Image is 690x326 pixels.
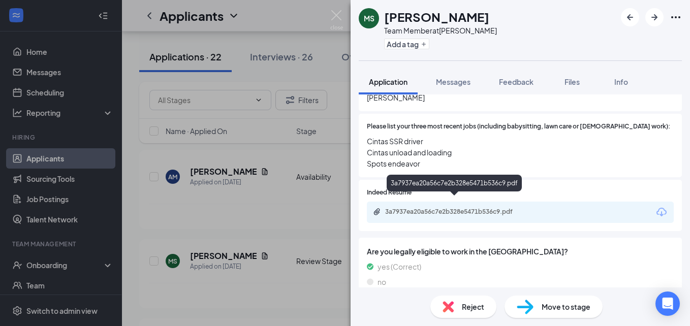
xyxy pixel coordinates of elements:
[655,206,668,218] svg: Download
[373,208,381,216] svg: Paperclip
[542,301,590,312] span: Move to stage
[384,8,489,25] h1: [PERSON_NAME]
[436,77,471,86] span: Messages
[387,175,522,191] div: 3a7937ea20a56c7e2b328e5471b536c9.pdf
[367,92,674,103] span: [PERSON_NAME]
[462,301,484,312] span: Reject
[614,77,628,86] span: Info
[378,261,421,272] span: yes (Correct)
[645,8,664,26] button: ArrowRight
[670,11,682,23] svg: Ellipses
[648,11,661,23] svg: ArrowRight
[369,77,407,86] span: Application
[384,39,429,49] button: PlusAdd a tag
[384,25,497,36] div: Team Member at [PERSON_NAME]
[367,188,412,198] span: Indeed Resume
[364,13,374,23] div: MS
[421,41,427,47] svg: Plus
[367,136,674,169] span: Cintas SSR driver Cintas unload and loading Spots endeavor
[499,77,534,86] span: Feedback
[373,208,538,217] a: Paperclip3a7937ea20a56c7e2b328e5471b536c9.pdf
[621,8,639,26] button: ArrowLeftNew
[655,291,680,316] div: Open Intercom Messenger
[624,11,636,23] svg: ArrowLeftNew
[367,122,670,132] span: Please list your three most recent jobs (including babysitting, lawn care or [DEMOGRAPHIC_DATA] w...
[367,246,674,257] span: Are you legally eligible to work in the [GEOGRAPHIC_DATA]?
[378,276,386,287] span: no
[385,208,527,216] div: 3a7937ea20a56c7e2b328e5471b536c9.pdf
[564,77,580,86] span: Files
